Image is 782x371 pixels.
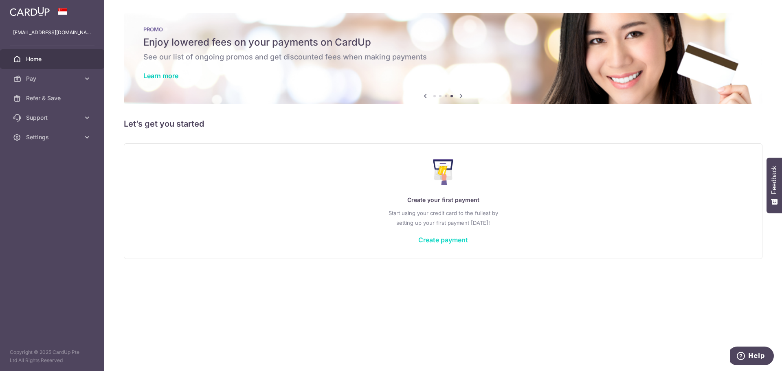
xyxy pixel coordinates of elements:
h5: Enjoy lowered fees on your payments on CardUp [143,36,743,49]
p: PROMO [143,26,743,33]
span: Support [26,114,80,122]
p: [EMAIL_ADDRESS][DOMAIN_NAME] [13,29,91,37]
img: CardUp [10,7,50,16]
p: Start using your credit card to the fullest by setting up your first payment [DATE]! [141,208,746,228]
span: Pay [26,75,80,83]
a: Create payment [418,236,468,244]
p: Create your first payment [141,195,746,205]
h6: See our list of ongoing promos and get discounted fees when making payments [143,52,743,62]
iframe: Opens a widget where you can find more information [730,347,774,367]
span: Refer & Save [26,94,80,102]
button: Feedback - Show survey [767,158,782,213]
span: Settings [26,133,80,141]
a: Learn more [143,72,178,80]
img: Make Payment [433,159,454,185]
h5: Let’s get you started [124,117,762,130]
img: Latest Promos banner [124,13,762,104]
span: Feedback [771,166,778,194]
span: Home [26,55,80,63]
